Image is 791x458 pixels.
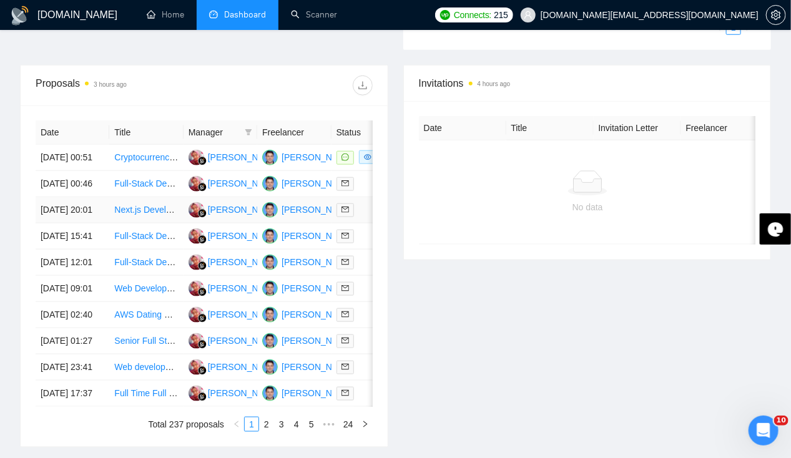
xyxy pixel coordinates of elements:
[114,283,385,293] a: Web Developer & Designer Needed for AI Marketing Website Revamp
[358,417,373,432] li: Next Page
[262,150,278,165] img: AR
[198,392,207,401] img: gigradar-bm.png
[681,116,769,140] th: Freelancer
[114,152,303,162] a: Cryptocurrency Management Website Developer
[767,10,785,20] span: setting
[262,359,278,375] img: AR
[36,171,109,197] td: [DATE] 00:46
[36,197,109,223] td: [DATE] 20:01
[224,9,266,20] span: Dashboard
[109,120,183,145] th: Title
[340,417,357,431] a: 24
[262,361,353,371] a: AR[PERSON_NAME]
[594,116,681,140] th: Invitation Letter
[208,334,280,348] div: [PERSON_NAME]
[114,257,303,267] a: Full-Stack Developer for Crypto Trading Platform
[361,421,369,428] span: right
[319,417,339,432] li: Next 5 Pages
[245,417,258,431] a: 1
[337,125,388,139] span: Status
[282,360,353,374] div: [PERSON_NAME]
[282,281,353,295] div: [PERSON_NAME]
[257,120,331,145] th: Freelancer
[208,177,280,190] div: [PERSON_NAME]
[282,386,353,400] div: [PERSON_NAME]
[198,261,207,270] img: gigradar-bm.png
[429,200,747,214] div: No data
[260,417,273,431] a: 2
[189,386,204,401] img: DP
[189,176,204,192] img: DP
[114,205,294,215] a: Next.js Developer Needed for Web Application
[244,417,259,432] li: 1
[419,76,756,91] span: Invitations
[198,340,207,349] img: gigradar-bm.png
[262,202,278,218] img: AR
[341,363,349,371] span: mail
[440,10,450,20] img: upwork-logo.png
[198,183,207,192] img: gigradar-bm.png
[262,335,353,345] a: AR[PERSON_NAME]
[189,387,280,397] a: DP[PERSON_NAME]
[10,6,30,26] img: logo
[291,9,337,20] a: searchScanner
[341,311,349,318] span: mail
[189,281,204,296] img: DP
[189,255,204,270] img: DP
[262,387,353,397] a: AR[PERSON_NAME]
[353,76,373,95] button: download
[208,360,280,374] div: [PERSON_NAME]
[36,328,109,354] td: [DATE] 01:27
[282,308,353,321] div: [PERSON_NAME]
[262,230,353,240] a: AR[PERSON_NAME]
[262,333,278,349] img: AR
[36,145,109,171] td: [DATE] 00:51
[494,8,508,22] span: 215
[36,250,109,276] td: [DATE] 12:01
[289,417,304,432] li: 4
[36,223,109,250] td: [DATE] 15:41
[109,197,183,223] td: Next.js Developer Needed for Web Application
[189,256,280,266] a: DP[PERSON_NAME]
[189,202,204,218] img: DP
[242,123,255,142] span: filter
[262,309,353,319] a: AR[PERSON_NAME]
[262,228,278,244] img: AR
[419,116,506,140] th: Date
[208,229,280,243] div: [PERSON_NAME]
[262,256,353,266] a: AR[PERSON_NAME]
[208,386,280,400] div: [PERSON_NAME]
[524,11,533,19] span: user
[198,235,207,244] img: gigradar-bm.png
[282,177,353,190] div: [PERSON_NAME]
[262,283,353,293] a: AR[PERSON_NAME]
[262,255,278,270] img: AR
[189,333,204,349] img: DP
[275,417,288,431] a: 3
[290,417,303,431] a: 4
[114,178,451,188] a: Full-Stack Developer Needed to Build Caresify EMR / EHR Platform (Healthcare SaaS)
[189,204,280,214] a: DP[PERSON_NAME]
[189,228,204,244] img: DP
[341,258,349,266] span: mail
[189,283,280,293] a: DP[PERSON_NAME]
[198,157,207,165] img: gigradar-bm.png
[198,288,207,296] img: gigradar-bm.png
[109,145,183,171] td: Cryptocurrency Management Website Developer
[282,255,353,269] div: [PERSON_NAME]
[36,76,204,95] div: Proposals
[208,150,280,164] div: [PERSON_NAME]
[114,362,247,372] a: Web developer [PERSON_NAME]
[149,417,224,432] li: Total 237 proposals
[282,203,353,217] div: [PERSON_NAME]
[208,281,280,295] div: [PERSON_NAME]
[319,417,339,432] span: •••
[766,5,786,25] button: setting
[282,150,353,164] div: [PERSON_NAME]
[198,366,207,375] img: gigradar-bm.png
[339,417,358,432] li: 24
[109,381,183,407] td: Full Time Full Stack Developers with Equity Share
[305,417,318,431] a: 5
[274,417,289,432] li: 3
[262,178,353,188] a: AR[PERSON_NAME]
